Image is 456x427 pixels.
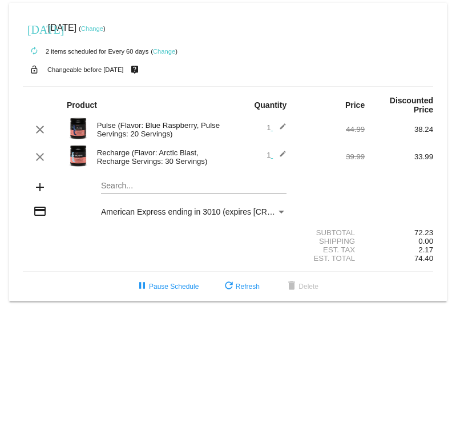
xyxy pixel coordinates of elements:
[418,245,433,254] span: 2.17
[213,276,269,297] button: Refresh
[273,123,286,136] mat-icon: edit
[33,123,47,136] mat-icon: clear
[135,283,199,291] span: Pause Schedule
[222,280,236,293] mat-icon: refresh
[23,48,148,55] small: 2 items scheduled for Every 60 days
[276,276,328,297] button: Delete
[254,100,286,110] strong: Quantity
[296,237,365,245] div: Shipping
[296,125,365,134] div: 44.99
[390,96,433,114] strong: Discounted Price
[151,48,177,55] small: ( )
[67,117,90,140] img: Image-1-Carousel-Pulse-20s-Blue-Raspberry-transp.png
[27,45,41,58] mat-icon: autorenew
[128,62,142,77] mat-icon: live_help
[91,121,228,138] div: Pulse (Flavor: Blue Raspberry, Pulse Servings: 20 Servings)
[296,245,365,254] div: Est. Tax
[365,125,433,134] div: 38.24
[101,182,286,191] input: Search...
[296,228,365,237] div: Subtotal
[101,207,342,216] span: American Express ending in 3010 (expires [CREDIT_CARD_DATA])
[47,66,124,73] small: Changeable before [DATE]
[285,283,318,291] span: Delete
[67,144,90,167] img: Image-1-Carousel-Recharge30S-Arctic-Blast-1000x1000-Transp.png
[153,48,175,55] a: Change
[365,152,433,161] div: 33.99
[81,25,103,32] a: Change
[135,280,149,293] mat-icon: pause
[267,123,286,132] span: 1
[414,254,433,263] span: 74.40
[126,276,208,297] button: Pause Schedule
[33,180,47,194] mat-icon: add
[91,148,228,166] div: Recharge (Flavor: Arctic Blast, Recharge Servings: 30 Servings)
[345,100,365,110] strong: Price
[296,254,365,263] div: Est. Total
[418,237,433,245] span: 0.00
[222,283,260,291] span: Refresh
[285,280,298,293] mat-icon: delete
[296,152,365,161] div: 39.99
[267,151,286,159] span: 1
[33,150,47,164] mat-icon: clear
[27,22,41,35] mat-icon: [DATE]
[27,62,41,77] mat-icon: lock_open
[101,207,286,216] mat-select: Payment Method
[33,204,47,218] mat-icon: credit_card
[365,228,433,237] div: 72.23
[273,150,286,164] mat-icon: edit
[79,25,106,32] small: ( )
[67,100,97,110] strong: Product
